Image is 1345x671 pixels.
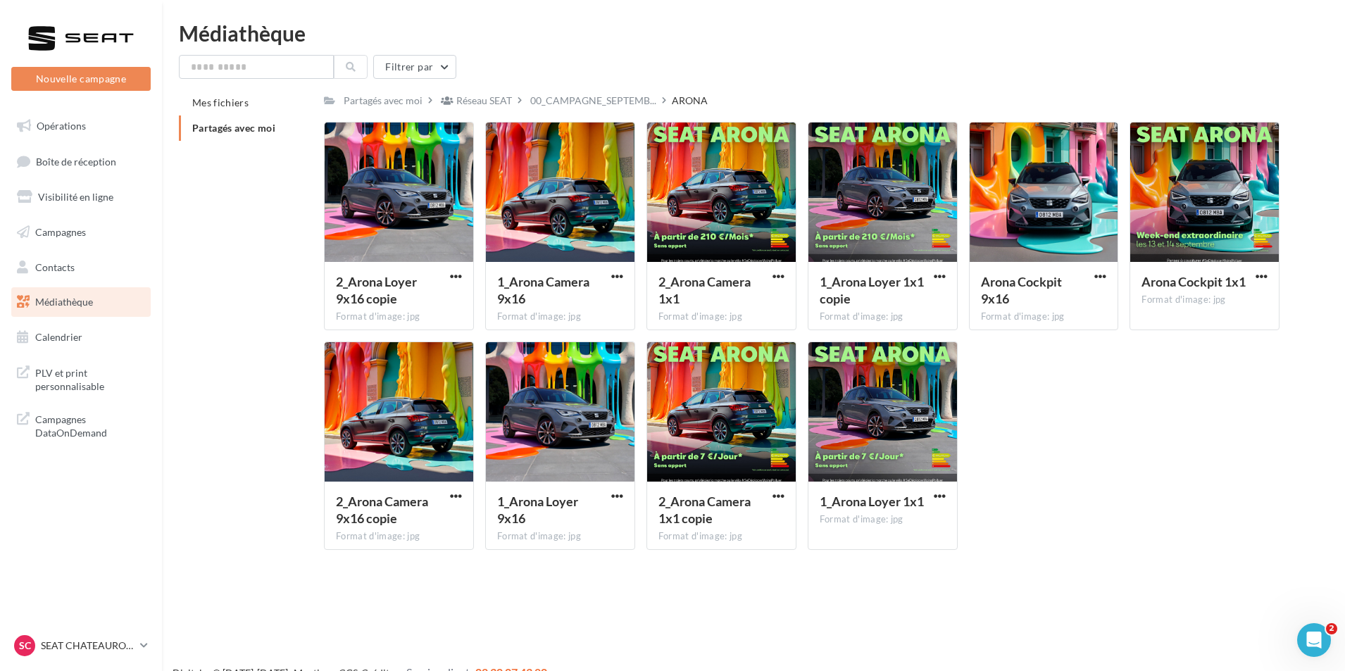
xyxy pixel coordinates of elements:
div: ARONA [672,94,708,108]
div: Format d'image: jpg [981,311,1107,323]
span: Arona Cockpit 1x1 [1141,274,1246,289]
div: Réseau SEAT [456,94,512,108]
span: 1_Arona Camera 9x16 [497,274,589,306]
span: 2_Arona Camera 9x16 copie [336,494,428,526]
div: Format d'image: jpg [336,311,462,323]
a: Visibilité en ligne [8,182,154,212]
span: Visibilité en ligne [38,191,113,203]
span: 2_Arona Loyer 9x16 copie [336,274,417,306]
span: Opérations [37,120,86,132]
span: Campagnes [35,226,86,238]
span: Campagnes DataOnDemand [35,410,145,440]
iframe: Intercom live chat [1297,623,1331,657]
p: SEAT CHATEAUROUX [41,639,134,653]
span: 1_Arona Loyer 9x16 [497,494,578,526]
span: 2_Arona Camera 1x1 copie [658,494,751,526]
div: Format d'image: jpg [658,311,784,323]
a: SC SEAT CHATEAUROUX [11,632,151,659]
div: Format d'image: jpg [820,513,946,526]
span: Boîte de réception [36,155,116,167]
div: Format d'image: jpg [658,530,784,543]
span: Médiathèque [35,296,93,308]
a: Boîte de réception [8,146,154,177]
span: 2 [1326,623,1337,634]
a: Médiathèque [8,287,154,317]
span: Contacts [35,261,75,272]
div: Format d'image: jpg [820,311,946,323]
a: Campagnes DataOnDemand [8,404,154,446]
a: PLV et print personnalisable [8,358,154,399]
span: 1_Arona Loyer 1x1 [820,494,924,509]
div: Format d'image: jpg [336,530,462,543]
span: Mes fichiers [192,96,249,108]
div: Format d'image: jpg [1141,294,1268,306]
button: Filtrer par [373,55,456,79]
span: Calendrier [35,331,82,343]
span: Partagés avec moi [192,122,275,134]
a: Calendrier [8,322,154,352]
span: Arona Cockpit 9x16 [981,274,1062,306]
div: Format d'image: jpg [497,530,623,543]
span: 1_Arona Loyer 1x1 copie [820,274,924,306]
span: 2_Arona Camera 1x1 [658,274,751,306]
div: Médiathèque [179,23,1328,44]
span: 00_CAMPAGNE_SEPTEMB... [530,94,656,108]
span: SC [19,639,31,653]
button: Nouvelle campagne [11,67,151,91]
div: Format d'image: jpg [497,311,623,323]
a: Opérations [8,111,154,141]
a: Contacts [8,253,154,282]
div: Partagés avec moi [344,94,423,108]
a: Campagnes [8,218,154,247]
span: PLV et print personnalisable [35,363,145,394]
